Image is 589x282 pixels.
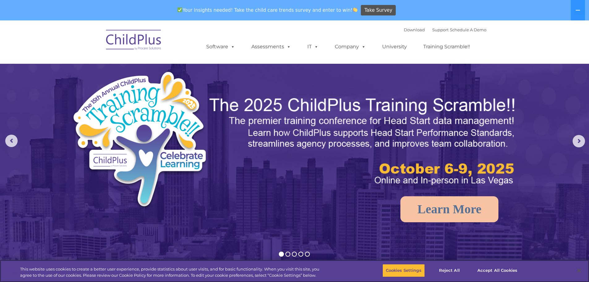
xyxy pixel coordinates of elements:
[474,264,521,277] button: Accept All Cookies
[329,41,372,53] a: Company
[376,41,413,53] a: University
[20,266,324,278] div: This website uses cookies to create a better user experience, provide statistics about user visit...
[200,41,241,53] a: Software
[86,41,105,46] span: Last name
[103,25,165,56] img: ChildPlus by Procare Solutions
[430,264,469,277] button: Reject All
[86,66,112,71] span: Phone number
[404,27,486,32] font: |
[432,27,449,32] a: Support
[301,41,325,53] a: IT
[417,41,476,53] a: Training Scramble!!
[400,196,498,222] a: Learn More
[245,41,297,53] a: Assessments
[365,5,392,16] span: Take Survey
[450,27,486,32] a: Schedule A Demo
[353,7,357,12] img: 👏
[382,264,425,277] button: Cookies Settings
[404,27,425,32] a: Download
[361,5,396,16] a: Take Survey
[177,7,182,12] img: ✅
[175,4,360,16] span: Your insights needed! Take the child care trends survey and enter to win!
[572,264,586,277] button: Close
